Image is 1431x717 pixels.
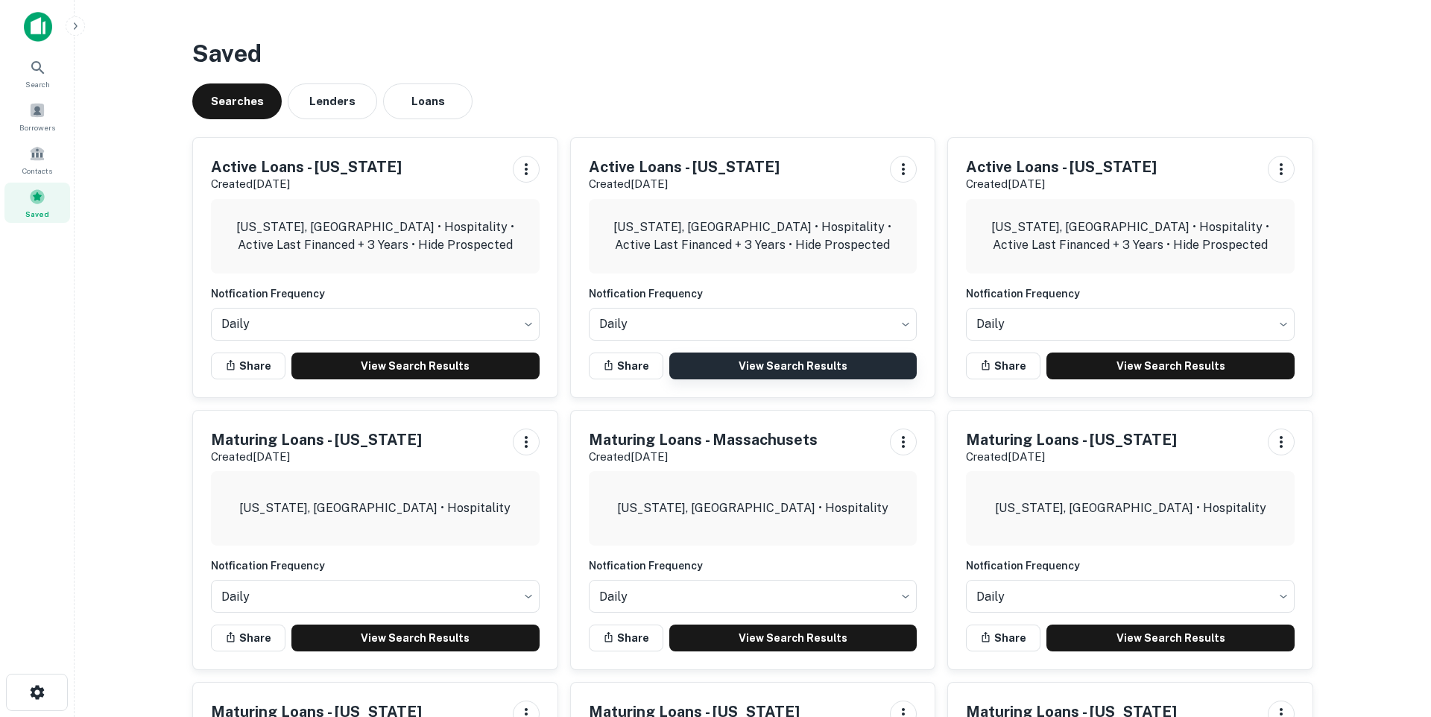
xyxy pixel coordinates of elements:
a: View Search Results [1046,625,1295,651]
button: Searches [192,83,282,119]
h6: Notfication Frequency [966,285,1295,302]
p: [US_STATE], [GEOGRAPHIC_DATA] • Hospitality • Active Last Financed + 3 Years • Hide Prospected [978,218,1283,254]
div: Without label [966,303,1295,345]
span: Borrowers [19,121,55,133]
div: Without label [966,575,1295,617]
h3: Saved [192,36,1313,72]
iframe: Chat Widget [1356,598,1431,669]
img: capitalize-icon.png [24,12,52,42]
button: Share [589,353,663,379]
h6: Notfication Frequency [966,558,1295,574]
p: [US_STATE], [GEOGRAPHIC_DATA] • Hospitality [995,499,1266,517]
p: Created [DATE] [966,175,1157,193]
p: [US_STATE], [GEOGRAPHIC_DATA] • Hospitality • Active Last Financed + 3 Years • Hide Prospected [223,218,528,254]
a: View Search Results [669,625,917,651]
h6: Notfication Frequency [211,285,540,302]
a: View Search Results [669,353,917,379]
h5: Maturing Loans - [US_STATE] [211,429,422,451]
p: Created [DATE] [211,448,422,466]
button: Share [211,625,285,651]
p: [US_STATE], [GEOGRAPHIC_DATA] • Hospitality • Active Last Financed + 3 Years • Hide Prospected [601,218,906,254]
a: View Search Results [1046,353,1295,379]
button: Share [966,353,1040,379]
span: Search [25,78,50,90]
a: View Search Results [291,625,540,651]
a: View Search Results [291,353,540,379]
h5: Maturing Loans - Massachusets [589,429,818,451]
button: Lenders [288,83,377,119]
a: Contacts [4,139,70,180]
a: Search [4,53,70,93]
h6: Notfication Frequency [589,558,917,574]
div: Without label [211,575,540,617]
a: Saved [4,183,70,223]
h5: Active Loans - [US_STATE] [966,156,1157,178]
a: Borrowers [4,96,70,136]
p: Created [DATE] [966,448,1177,466]
h5: Maturing Loans - [US_STATE] [966,429,1177,451]
div: Without label [589,575,917,617]
span: Contacts [22,165,52,177]
p: Created [DATE] [589,448,818,466]
div: Without label [211,303,540,345]
span: Saved [25,208,49,220]
h5: Active Loans - [US_STATE] [589,156,780,178]
p: [US_STATE], [GEOGRAPHIC_DATA] • Hospitality [239,499,511,517]
h6: Notfication Frequency [589,285,917,302]
p: [US_STATE], [GEOGRAPHIC_DATA] • Hospitality [617,499,888,517]
button: Share [966,625,1040,651]
button: Share [211,353,285,379]
p: Created [DATE] [211,175,402,193]
button: Loans [383,83,473,119]
h6: Notfication Frequency [211,558,540,574]
p: Created [DATE] [589,175,780,193]
h5: Active Loans - [US_STATE] [211,156,402,178]
button: Share [589,625,663,651]
div: Without label [589,303,917,345]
